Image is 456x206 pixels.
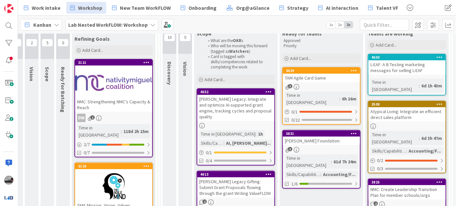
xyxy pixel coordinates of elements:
div: 3121NMC: Strengthening NMC’s Capacity & Reach [75,60,152,112]
div: Skills/Capabilities [285,171,320,178]
div: Accounting/F... [321,171,357,178]
div: 3825 [368,179,446,185]
span: 10 [164,34,175,41]
span: : [121,128,122,135]
div: NMC: Strengthening NMC’s Capacity & Reach [75,97,152,112]
div: 3508Atypical Living: Integrate an efficient direct sales platform [368,101,446,122]
span: 2 [26,39,37,47]
span: 5 [42,39,53,47]
span: Workshop [78,4,102,12]
span: Org@aGlance [236,4,269,12]
div: 3831[PERSON_NAME] Foundation: [283,131,360,145]
b: Lab Nested WorkFLOW: Workshop [68,22,148,28]
div: 118d 2h 15m [122,128,150,135]
div: Time in [GEOGRAPHIC_DATA] [370,131,419,145]
span: : [255,130,256,138]
div: 4603L-EAF: A B Testing marketing messages for selling L-EAF [368,54,446,75]
a: 4652[PERSON_NAME] Legacy: Integrate and optimize AI-supported grant engine, tracking cycles and p... [197,88,275,166]
span: Refining Goals [74,36,110,42]
span: Work intake [32,4,60,12]
li: What are the s [204,38,274,43]
span: 0/22 [291,117,300,124]
div: Time in [GEOGRAPHIC_DATA] [370,79,419,93]
div: 3831 [283,131,360,137]
div: 6d 3h 47m [420,135,444,142]
div: Time in [GEOGRAPHIC_DATA] [285,92,339,106]
div: 0/2 [368,156,446,165]
span: AI interaction [326,4,358,12]
span: New Team WorkFLOW [120,4,171,12]
span: 0/3 [377,165,383,172]
li: Who will be moving this forward (tagged as ) [204,43,274,54]
a: AI interaction [314,2,362,14]
div: 3120 [75,163,152,169]
a: 4603L-EAF: A B Testing marketing messages for selling L-EAFTime in [GEOGRAPHIC_DATA]:6d 1h 43m [368,54,446,96]
span: 0 / 1 [206,149,212,156]
span: : [339,95,340,102]
a: New Team WorkFLOW [108,2,175,14]
a: 4639TAM Agile Card GameTime in [GEOGRAPHIC_DATA]:6h 16m0/10/22 [282,67,361,125]
a: Workshop [66,2,106,14]
span: 0 [180,34,191,41]
div: L-EAF: A B Testing marketing messages for selling L-EAF [368,60,446,75]
span: : [419,82,420,89]
span: 0 / 1 [291,109,298,115]
div: 3121 [78,60,152,65]
div: Time in [GEOGRAPHIC_DATA] [285,154,331,169]
li: Card is tagged with skills/competencies related to completing the work [204,54,274,70]
div: 3825 [371,180,446,184]
a: Work intake [20,2,64,14]
span: 1/6 [291,181,298,187]
span: Add Card... [290,55,311,61]
input: Quick Filter... [360,19,409,31]
div: 61d 7h 24m [332,158,358,165]
div: 4613[PERSON_NAME] Legacy Gifting: Submit Grant Proposals flowing through the grant Writing ValueFLOW [197,171,274,198]
div: Time in [GEOGRAPHIC_DATA] [199,130,255,138]
a: Org@aGlance [222,2,273,14]
div: 1h [256,130,265,138]
span: 2x [335,22,344,28]
div: 4639 [283,68,360,74]
a: 3831[PERSON_NAME] Foundation:Time in [GEOGRAPHIC_DATA]:61d 7h 24mSkills/Capabilities:Accounting/F... [282,130,361,189]
div: 4603 [368,54,446,60]
div: 3508 [368,101,446,107]
div: 0/1 [197,149,274,157]
div: Skills/Capabilities [370,147,406,154]
span: : [331,158,332,165]
div: 3121 [75,60,152,66]
span: 3 [288,147,292,151]
span: : [406,147,407,154]
div: Time in [GEOGRAPHIC_DATA] [77,124,121,139]
div: Skills/Capabilities [199,140,223,147]
span: 3 [288,84,292,88]
img: jB [4,176,13,185]
div: DW [77,114,86,122]
span: 2 / 7 [84,141,90,148]
span: Talent VF [376,4,398,12]
span: 1 [90,115,95,120]
div: 4613 [197,171,274,177]
span: 2 [203,199,207,204]
div: 4613 [200,172,274,177]
span: Vision [28,67,35,81]
div: Accounting/F... [407,147,443,154]
p: Priority [284,43,359,49]
div: TAM Agile Card Game [283,74,360,82]
span: 1x [327,22,335,28]
div: 3120 [78,164,152,169]
div: 4603 [371,55,446,60]
span: Ready for Batching [60,67,66,112]
div: [PERSON_NAME] Legacy Gifting: Submit Grant Proposals flowing through the grant Writing ValueFLOW [197,177,274,198]
span: 3x [344,22,353,28]
span: Add Card... [82,47,103,53]
div: 3825NMC: Create Leadership Transition Plan for member schools/orgs [368,179,446,199]
div: 6h 16m [340,95,358,102]
a: 3121NMC: Strengthening NMC’s Capacity & ReachDWTime in [GEOGRAPHIC_DATA]:118d 2h 15m2/70/7 [74,59,153,157]
div: 2/7 [75,140,152,149]
a: Onboarding [177,2,220,14]
strong: OKR [233,38,241,43]
a: Strategy [275,2,312,14]
span: Kanban [33,21,51,29]
span: 0/7 [84,149,90,156]
div: DW [75,114,152,122]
